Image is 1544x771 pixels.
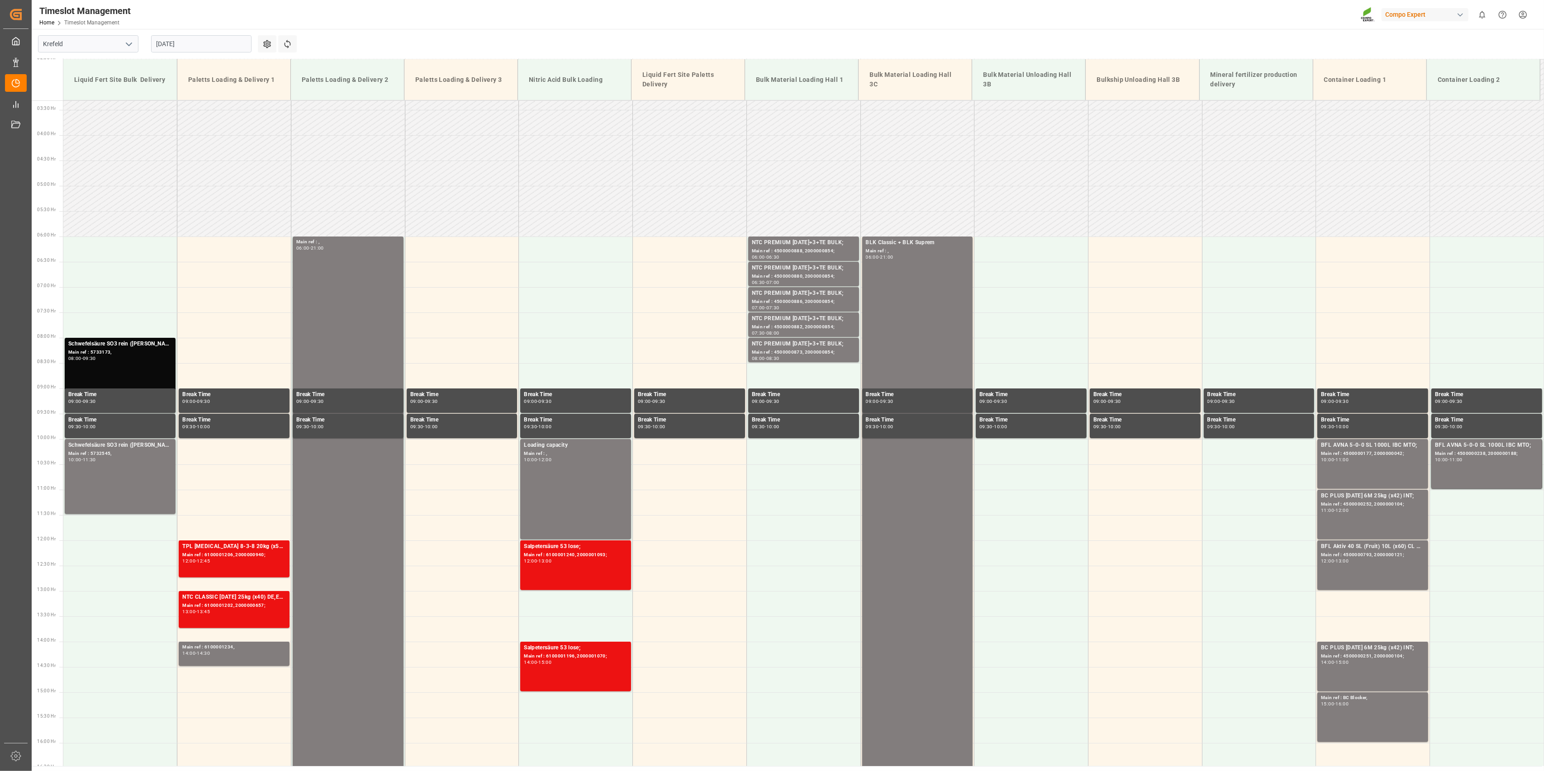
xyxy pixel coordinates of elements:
div: Break Time [1093,390,1197,399]
div: - [879,255,880,259]
div: 10:00 [652,425,665,429]
div: Schwefelsäure SO3 rein ([PERSON_NAME]); [68,340,172,349]
div: - [1107,425,1108,429]
div: Paletts Loading & Delivery 1 [185,71,283,88]
div: Main ref : 4500000238, 2000000188; [1435,450,1539,458]
div: - [765,255,766,259]
div: 12:45 [197,559,210,563]
div: - [1334,425,1335,429]
div: 10:00 [311,425,324,429]
div: 09:30 [68,425,81,429]
div: Break Time [979,390,1083,399]
div: - [1334,660,1335,664]
div: - [1334,559,1335,563]
div: BFL AVNA 5-0-0 SL 1000L IBC MTO; [1321,441,1425,450]
div: 07:30 [752,331,765,335]
div: - [993,425,994,429]
button: show 0 new notifications [1472,5,1492,25]
div: Break Time [866,416,969,425]
div: 10:00 [994,425,1007,429]
div: - [765,356,766,360]
div: - [1334,508,1335,512]
div: - [309,425,311,429]
div: Break Time [410,416,514,425]
div: 08:30 [766,356,779,360]
div: Break Time [1207,416,1311,425]
div: 12:00 [1336,508,1349,512]
div: 09:00 [296,399,309,403]
div: - [537,399,538,403]
a: Home [39,19,54,26]
span: 04:30 Hr [37,156,56,161]
div: Main ref : 6100001202, 2000000657; [182,602,286,610]
div: Salpetersäure 53 lose; [524,643,627,653]
div: 13:00 [182,610,195,614]
div: 13:00 [1336,559,1349,563]
button: open menu [122,37,135,51]
div: 09:30 [994,399,1007,403]
div: Liquid Fert Site Paletts Delivery [639,66,737,93]
span: 14:30 Hr [37,663,56,668]
div: 10:00 [1222,425,1235,429]
div: 09:00 [1321,399,1334,403]
div: 07:00 [766,280,779,284]
div: 11:00 [1321,508,1334,512]
div: Break Time [1093,416,1197,425]
span: 09:00 Hr [37,384,56,389]
div: Main ref : 4500000251, 2000000104; [1321,653,1425,660]
div: 10:00 [880,425,893,429]
div: - [765,306,766,310]
div: - [537,425,538,429]
span: 07:30 Hr [37,308,56,313]
div: BLK Classic + BLK Suprem [866,238,969,247]
div: - [651,425,652,429]
div: - [195,425,197,429]
div: Main ref : 4500000793, 2000000121; [1321,551,1425,559]
div: - [765,331,766,335]
div: Break Time [182,416,286,425]
div: 21:00 [880,255,893,259]
div: Bulkship Unloading Hall 3B [1093,71,1192,88]
div: 09:30 [538,399,551,403]
div: Main ref : BC Blocker, [1321,694,1425,702]
div: NTC PREMIUM [DATE]+3+TE BULK; [752,264,855,273]
div: Nitric Acid Bulk Loading [525,71,624,88]
div: - [195,651,197,655]
div: 10:00 [1108,425,1121,429]
input: Type to search/select [38,35,138,52]
span: 10:00 Hr [37,435,56,440]
span: 06:00 Hr [37,232,56,237]
div: Main ref : 4500000252, 2000000104; [1321,501,1425,508]
div: Main ref : 6100001196, 2000001070; [524,653,627,660]
button: Compo Expert [1382,6,1472,23]
div: BC PLUS [DATE] 6M 25kg (x42) INT; [1321,643,1425,653]
div: Break Time [752,390,855,399]
div: - [1107,399,1108,403]
div: - [537,660,538,664]
div: 09:30 [652,399,665,403]
div: Mineral fertilizer production delivery [1207,66,1306,93]
div: 09:30 [296,425,309,429]
span: 13:00 Hr [37,587,56,592]
span: 06:30 Hr [37,258,56,263]
div: 12:00 [1321,559,1334,563]
div: 14:00 [182,651,195,655]
span: 08:30 Hr [37,359,56,364]
div: 12:00 [538,458,551,462]
div: 11:30 [83,458,96,462]
div: BFL AVNA 5-0-0 SL 1000L IBC MTO; [1435,441,1539,450]
span: 12:30 Hr [37,562,56,567]
div: 10:00 [1435,458,1448,462]
div: Break Time [752,416,855,425]
div: Break Time [524,390,627,399]
div: Break Time [410,390,514,399]
div: - [993,399,994,403]
div: 13:45 [197,610,210,614]
div: 09:00 [1435,399,1448,403]
div: 12:00 [182,559,195,563]
div: - [1448,425,1449,429]
div: - [195,559,197,563]
div: Break Time [296,416,400,425]
div: - [1334,702,1335,706]
div: 15:00 [1321,702,1334,706]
